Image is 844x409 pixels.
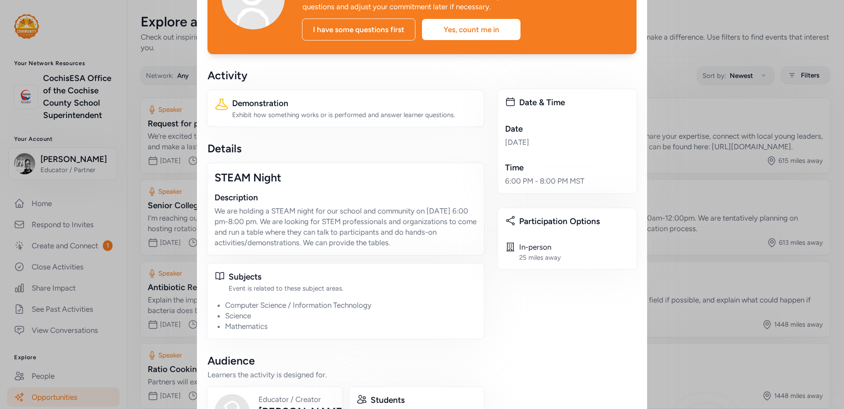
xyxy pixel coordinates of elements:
[225,300,477,310] li: Computer Science / Information Technology
[207,369,484,380] div: Learners the activity is designed for.
[225,321,477,332] li: Mathematics
[505,123,629,135] div: Date
[519,96,629,109] div: Date & Time
[229,284,477,293] div: Event is related to these subject areas.
[232,111,477,119] div: Exhibit how something works or is performed and answer learner questions.
[505,162,629,174] div: Time
[207,68,484,82] div: Activity
[519,253,561,262] div: 25 miles away
[371,394,477,406] div: Students
[505,137,629,147] div: [DATE]
[258,394,346,405] div: Educator / Creator
[302,18,415,41] div: I have some questions first
[207,354,484,368] div: Audience
[422,19,520,40] div: Yes, count me in
[505,176,629,186] div: 6:00 PM - 8:00 PM MST
[215,170,477,184] div: STEAM Night
[207,141,484,155] div: Details
[229,271,477,283] div: Subjects
[519,242,561,252] div: In-person
[232,97,477,110] div: Demonstration
[519,215,629,228] div: Participation Options
[215,192,477,204] div: Description
[215,206,477,248] p: We are holding a STEAM night for our school and community on [DATE] 6:00 pm-8:00 pm. We are looki...
[225,310,477,321] li: Science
